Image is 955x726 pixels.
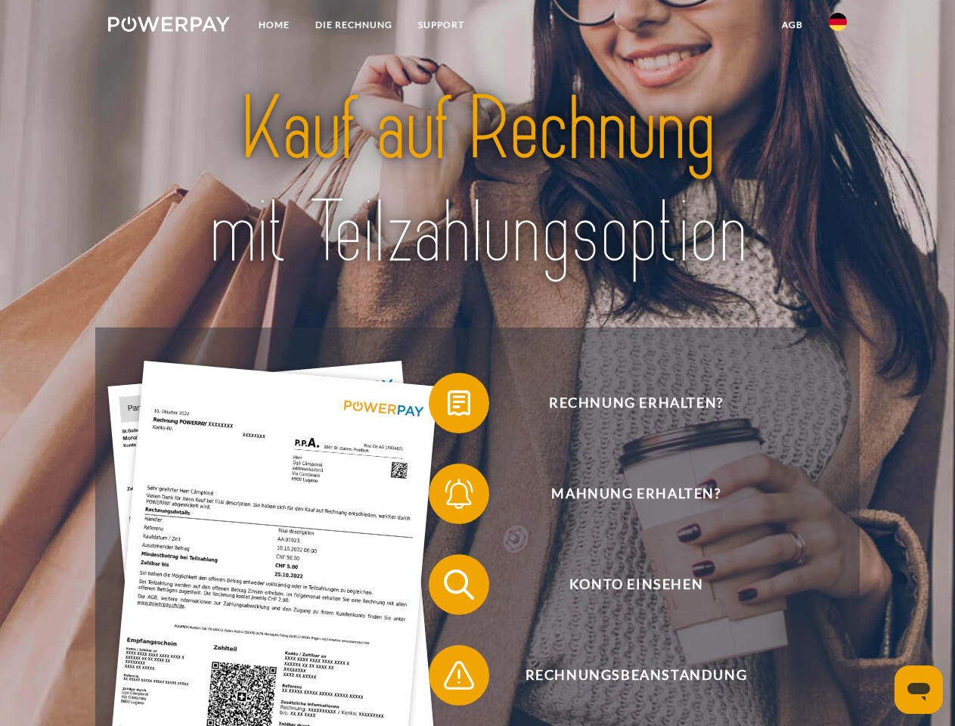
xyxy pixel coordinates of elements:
img: qb_bell.svg [440,475,478,513]
span: Rechnungsbeanstandung [451,645,821,706]
button: Konto einsehen [429,554,822,615]
span: Rechnung erhalten? [451,373,821,433]
a: DIE RECHNUNG [302,11,405,39]
iframe: Schaltfläche zum Öffnen des Messaging-Fensters [895,665,943,714]
img: de [829,13,847,31]
button: Rechnungsbeanstandung [429,645,822,706]
a: Home [246,11,302,39]
a: SUPPORT [405,11,477,39]
button: Rechnung erhalten? [429,373,822,433]
button: Mahnung erhalten? [429,464,822,524]
img: title-powerpay_de.svg [144,73,811,290]
img: logo-powerpay-white.svg [108,17,230,32]
span: Mahnung erhalten? [451,464,821,524]
a: agb [769,11,816,39]
img: qb_warning.svg [440,656,478,694]
span: Konto einsehen [451,554,821,615]
img: qb_search.svg [440,566,478,603]
img: qb_bill.svg [440,384,478,422]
